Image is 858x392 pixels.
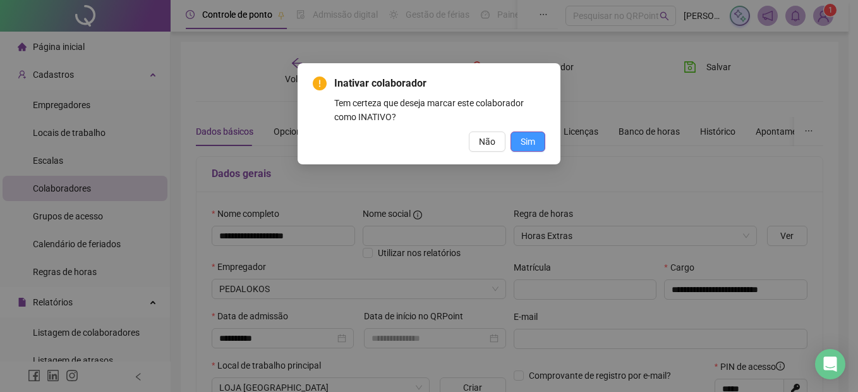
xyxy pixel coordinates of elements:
[479,135,495,149] span: Não
[511,132,545,152] button: Sim
[334,76,545,91] span: Inativar colaborador
[521,135,535,149] span: Sim
[469,132,505,152] button: Não
[313,77,327,90] span: exclamation-circle
[334,96,545,124] div: Tem certeza que deseja marcar este colaborador como INATIVO?
[815,349,845,379] div: Open Intercom Messenger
